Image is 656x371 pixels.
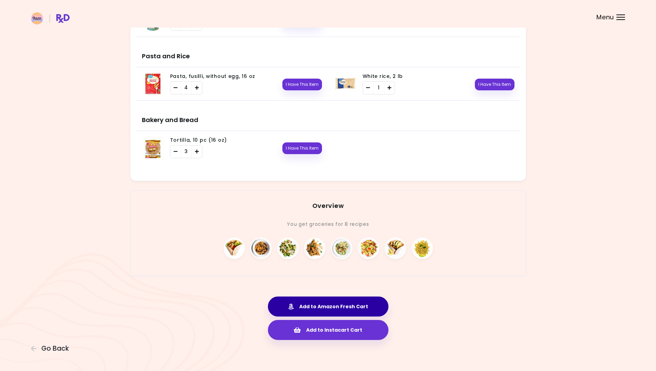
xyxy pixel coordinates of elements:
span: Pasta, fusilli, without egg, 16 oz [170,73,255,80]
span: White rice, 2 lb [363,73,403,80]
h3: Bakery and Bread [136,103,521,131]
button: Go Back [31,345,72,352]
div: You get groceries for 8 recipes [131,219,526,229]
div: Remove [363,82,373,94]
span: Tortilla, 10 pc (16 oz) [170,137,227,143]
button: I Have This Item [282,79,322,90]
button: I Have This Item [282,142,322,154]
div: Remove [170,82,181,94]
h3: Overview [131,201,526,210]
button: I Have This Item [475,79,514,90]
h3: Pasta and Rice [136,40,521,67]
span: 3 [185,148,188,155]
span: Go Back [41,345,69,352]
div: Add [384,82,395,94]
div: Add [192,146,202,158]
span: 4 [184,84,188,91]
div: Remove [170,146,181,158]
button: Add to Instacart Cart [268,320,388,340]
img: RxDiet [31,12,70,24]
span: Menu [596,14,614,20]
span: 1 [378,84,380,91]
button: Add to Amazon Fresh Cart [268,297,388,317]
div: Add [192,82,202,94]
